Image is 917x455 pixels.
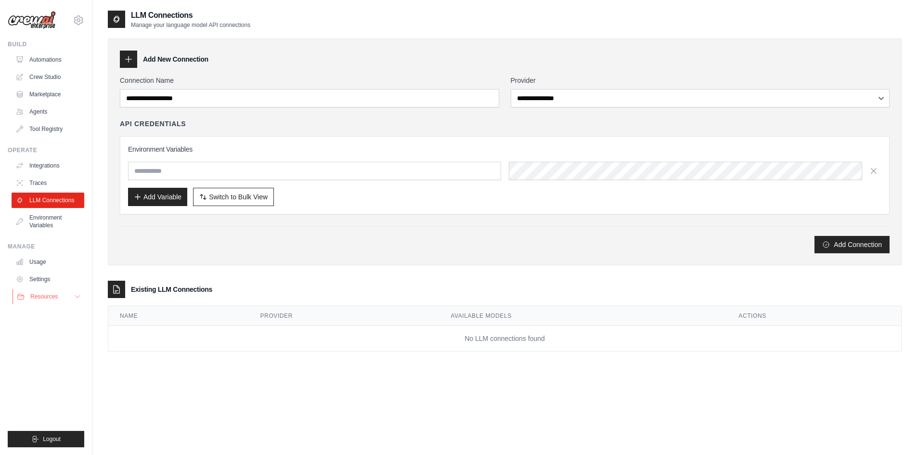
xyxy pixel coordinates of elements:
button: Resources [13,289,85,304]
h3: Existing LLM Connections [131,285,212,294]
span: Logout [43,435,61,443]
a: Settings [12,272,84,287]
a: Integrations [12,158,84,173]
td: No LLM connections found [108,326,901,351]
a: Usage [12,254,84,270]
th: Provider [249,306,439,326]
a: Traces [12,175,84,191]
a: Environment Variables [12,210,84,233]
button: Add Variable [128,188,187,206]
label: Provider [511,76,890,85]
a: LLM Connections [12,193,84,208]
h2: LLM Connections [131,10,250,21]
p: Manage your language model API connections [131,21,250,29]
a: Automations [12,52,84,67]
th: Actions [727,306,901,326]
label: Connection Name [120,76,499,85]
button: Add Connection [814,236,890,253]
div: Manage [8,243,84,250]
a: Marketplace [12,87,84,102]
button: Logout [8,431,84,447]
h4: API Credentials [120,119,186,129]
h3: Environment Variables [128,144,881,154]
h3: Add New Connection [143,54,208,64]
span: Switch to Bulk View [209,192,268,202]
th: Available Models [439,306,727,326]
span: Resources [30,293,58,300]
button: Switch to Bulk View [193,188,274,206]
th: Name [108,306,249,326]
a: Agents [12,104,84,119]
div: Build [8,40,84,48]
img: Logo [8,11,56,29]
div: Operate [8,146,84,154]
a: Tool Registry [12,121,84,137]
a: Crew Studio [12,69,84,85]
